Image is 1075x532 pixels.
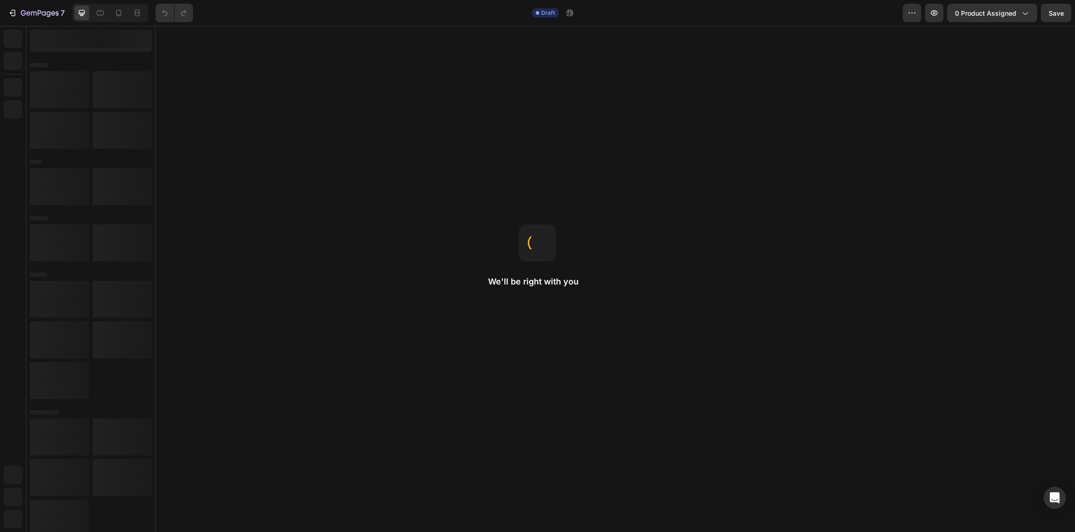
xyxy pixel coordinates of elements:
h2: We'll be right with you [488,276,587,287]
span: Save [1049,9,1064,17]
button: 0 product assigned [947,4,1037,22]
button: 7 [4,4,69,22]
p: 7 [60,7,65,18]
div: Undo/Redo [156,4,193,22]
span: 0 product assigned [955,8,1016,18]
div: Open Intercom Messenger [1044,487,1066,509]
button: Save [1041,4,1071,22]
span: Draft [541,9,555,17]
